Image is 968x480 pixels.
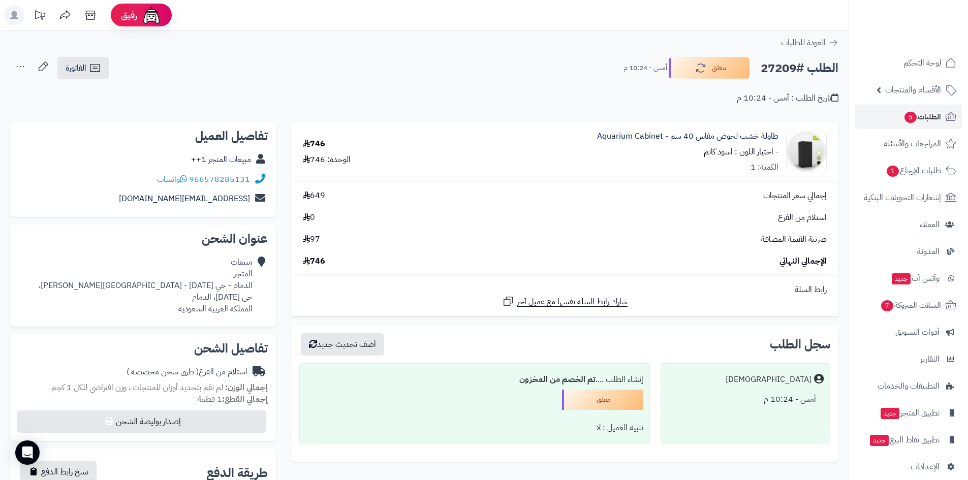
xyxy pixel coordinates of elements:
a: طاولة خشب لحوض مقاس 40 سم - Aquarium Cabinet [597,131,778,142]
span: تطبيق المتجر [880,406,940,420]
span: لوحة التحكم [903,56,941,70]
a: العودة للطلبات [781,37,838,49]
span: رفيق [121,9,137,21]
a: التطبيقات والخدمات [855,374,962,398]
img: ai-face.png [141,5,162,25]
a: وآتس آبجديد [855,266,962,291]
span: 7 [881,300,893,311]
span: الفاتورة [66,62,86,74]
strong: إجمالي القطع: [222,393,268,405]
a: 966578285131 [189,173,250,185]
span: استلام من الفرع [778,212,827,223]
span: الطلبات [903,110,941,124]
span: التقارير [920,352,940,366]
a: واتساب [157,173,187,185]
div: رابط السلة [295,284,834,296]
h2: عنوان الشحن [18,233,268,245]
span: السلات المتروكة [880,298,941,312]
div: الوحدة: 746 [303,154,351,166]
div: تنبيه العميل : لا [306,418,643,438]
a: تطبيق نقاط البيعجديد [855,428,962,452]
h2: الطلب #27209 [761,58,838,79]
span: إشعارات التحويلات البنكية [864,190,941,205]
a: أدوات التسويق [855,320,962,344]
a: تحديثات المنصة [27,5,52,28]
span: الأقسام والمنتجات [885,83,941,97]
a: طلبات الإرجاع1 [855,158,962,183]
div: استلام من الفرع [127,366,247,378]
span: إجمالي سعر المنتجات [763,190,827,202]
button: إصدار بوليصة الشحن [17,410,266,433]
small: أمس - 10:24 م [623,63,667,73]
div: Open Intercom Messenger [15,440,40,465]
div: مبيعات المتجر الدمام - حي [DATE] - [GEOGRAPHIC_DATA][PERSON_NAME]، حي [DATE]، الدمام المملكة العر... [39,257,253,314]
a: تطبيق المتجرجديد [855,401,962,425]
span: جديد [881,408,899,419]
a: الطلبات5 [855,105,962,129]
h3: سجل الطلب [770,338,830,350]
small: - اختيار اللون : اسود كاتم [704,146,778,158]
span: التطبيقات والخدمات [878,379,940,393]
span: شارك رابط السلة نفسها مع عميل آخر [517,296,628,308]
a: الفاتورة [57,57,109,79]
span: 649 [303,190,325,202]
span: أدوات التسويق [895,325,940,339]
span: العملاء [920,217,940,232]
div: إنشاء الطلب .... [306,370,643,390]
span: ( طرق شحن مخصصة ) [127,366,199,378]
a: مبيعات المتجر 1++ [191,153,251,166]
span: جديد [892,273,911,284]
b: تم الخصم من المخزون [519,373,596,386]
div: الكمية: 1 [751,162,778,173]
a: التقارير [855,347,962,371]
h2: تفاصيل الشحن [18,342,268,355]
span: 5 [904,112,917,123]
span: المراجعات والأسئلة [884,137,941,151]
span: 1 [887,166,899,177]
h2: تفاصيل العميل [18,130,268,142]
span: وآتس آب [891,271,940,285]
div: أمس - 10:24 م [667,390,824,409]
span: تطبيق نقاط البيع [869,433,940,447]
img: 1634259067-40%E2%80%94Psngtree%E2%80%94greesn-hand-drsawn-arrow-bsundle_6494036-90x90.jpg [787,132,826,172]
span: 0 [303,212,315,223]
a: شارك رابط السلة نفسها مع عميل آخر [502,295,628,308]
div: معلق [562,390,643,410]
a: السلات المتروكة7 [855,293,962,317]
a: لوحة التحكم [855,51,962,75]
small: 1 قطعة [198,393,268,405]
a: الإعدادات [855,455,962,479]
span: ضريبة القيمة المضافة [761,234,827,245]
h2: طريقة الدفع [206,467,268,479]
a: إشعارات التحويلات البنكية [855,185,962,210]
span: 746 [303,255,325,267]
strong: إجمالي الوزن: [225,381,268,394]
span: نسخ رابط الدفع [41,466,88,478]
a: العملاء [855,212,962,237]
div: 746 [303,138,325,150]
div: [DEMOGRAPHIC_DATA] [726,374,811,386]
span: جديد [870,435,889,446]
span: طلبات الإرجاع [886,164,941,178]
img: logo-2.png [899,25,958,47]
span: الإعدادات [911,460,940,474]
span: 97 [303,234,320,245]
a: [EMAIL_ADDRESS][DOMAIN_NAME] [119,193,250,205]
button: أضف تحديث جديد [301,333,384,356]
span: المدونة [917,244,940,259]
span: لم تقم بتحديد أوزان للمنتجات ، وزن افتراضي للكل 1 كجم [51,381,223,394]
div: تاريخ الطلب : أمس - 10:24 م [737,92,838,104]
span: الإجمالي النهائي [779,255,827,267]
button: معلق [669,57,750,79]
a: المراجعات والأسئلة [855,132,962,156]
span: العودة للطلبات [781,37,826,49]
a: المدونة [855,239,962,264]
